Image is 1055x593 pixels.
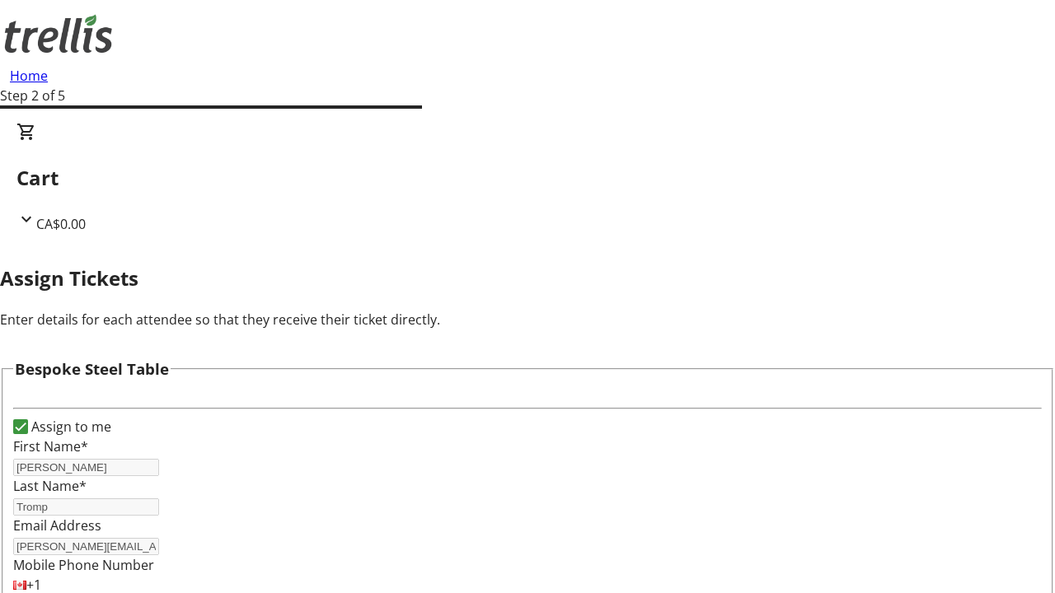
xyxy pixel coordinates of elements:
[13,477,87,495] label: Last Name*
[13,437,88,455] label: First Name*
[28,417,111,437] label: Assign to me
[15,357,169,381] h3: Bespoke Steel Table
[13,556,154,574] label: Mobile Phone Number
[36,215,86,233] span: CA$0.00
[13,516,101,535] label: Email Address
[16,163,1039,193] h2: Cart
[16,122,1039,234] div: CartCA$0.00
